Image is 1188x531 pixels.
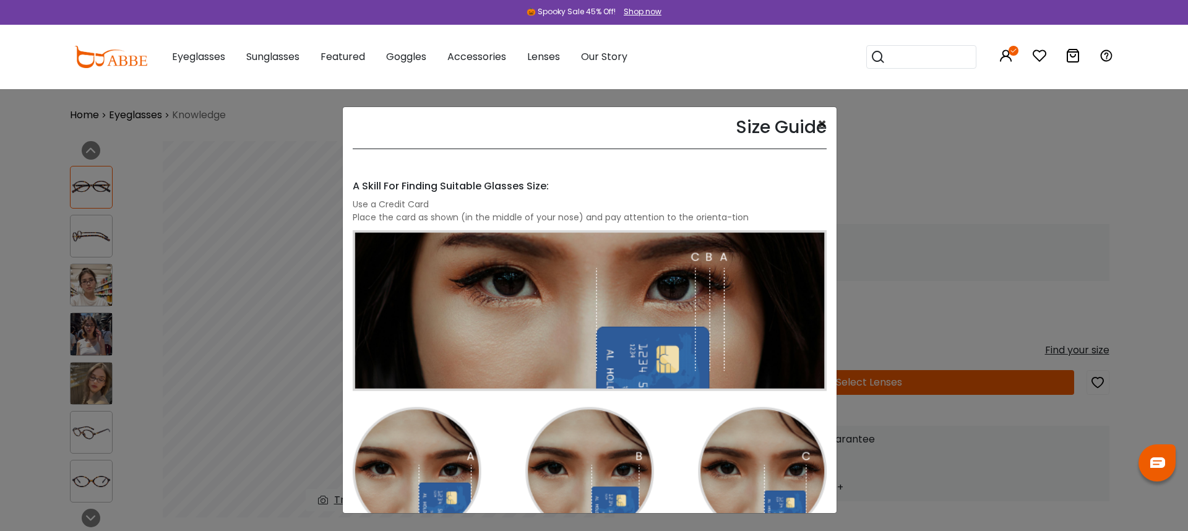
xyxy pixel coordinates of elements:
div: Place the card as shown (in the middle of your nose) and pay attention to the orienta-tion [353,211,827,224]
img: chat [1150,457,1165,468]
img: abbeglasses.com [74,46,147,68]
h4: A Skill For Finding Suitable Glasses Size: [353,180,827,192]
div: Shop now [624,6,661,17]
span: Goggles [386,50,426,64]
div: Use a Credit Card [353,198,827,211]
span: Sunglasses [246,50,299,64]
span: Eyeglasses [172,50,225,64]
h3: Size Guide [736,117,827,138]
span: Accessories [447,50,506,64]
button: × [817,117,827,132]
span: Lenses [527,50,560,64]
div: 🎃 Spooky Sale 45% Off! [527,6,616,17]
span: Featured [321,50,365,64]
a: Shop now [618,6,661,17]
span: Our Story [581,50,627,64]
